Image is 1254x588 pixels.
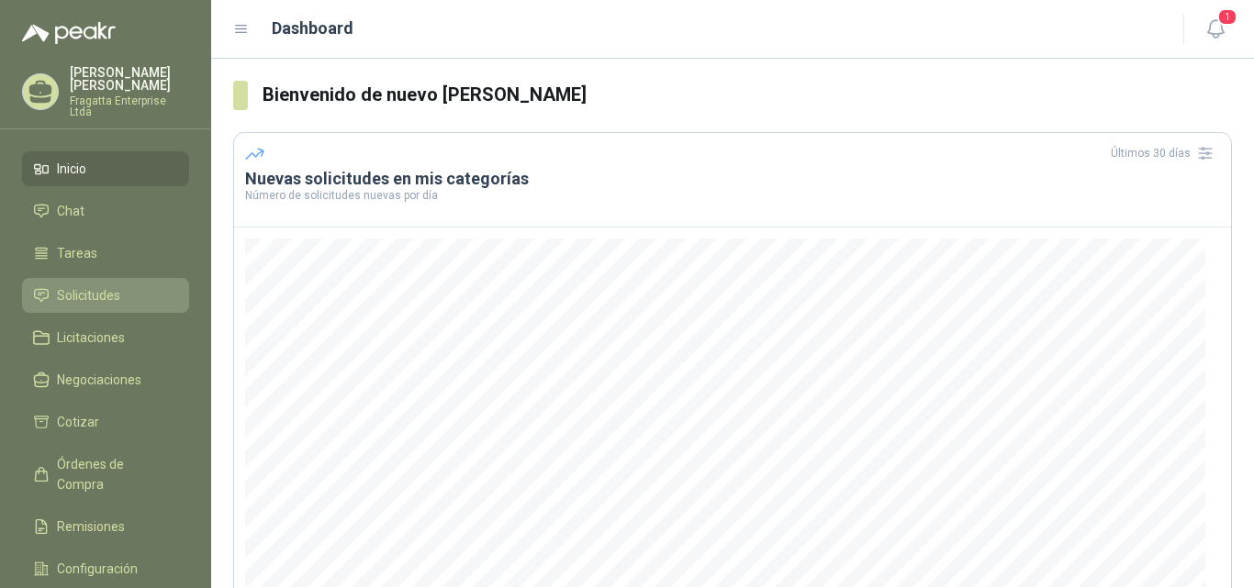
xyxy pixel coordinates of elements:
[1217,8,1237,26] span: 1
[57,201,84,221] span: Chat
[57,243,97,263] span: Tareas
[57,559,138,579] span: Configuración
[57,327,125,348] span: Licitaciones
[22,151,189,186] a: Inicio
[57,454,172,494] span: Órdenes de Compra
[263,81,1232,109] h3: Bienvenido de nuevo [PERSON_NAME]
[22,194,189,228] a: Chat
[22,551,189,586] a: Configuración
[57,516,125,537] span: Remisiones
[22,236,189,271] a: Tareas
[57,370,141,390] span: Negociaciones
[22,22,116,44] img: Logo peakr
[22,447,189,502] a: Órdenes de Compra
[57,412,99,432] span: Cotizar
[22,509,189,544] a: Remisiones
[22,278,189,313] a: Solicitudes
[22,405,189,439] a: Cotizar
[245,168,1220,190] h3: Nuevas solicitudes en mis categorías
[57,159,86,179] span: Inicio
[1111,139,1220,168] div: Últimos 30 días
[70,66,189,92] p: [PERSON_NAME] [PERSON_NAME]
[22,320,189,355] a: Licitaciones
[272,16,353,41] h1: Dashboard
[57,285,120,305] span: Solicitudes
[70,95,189,117] p: Fragatta Enterprise Ltda
[22,362,189,397] a: Negociaciones
[245,190,1220,201] p: Número de solicitudes nuevas por día
[1199,13,1232,46] button: 1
